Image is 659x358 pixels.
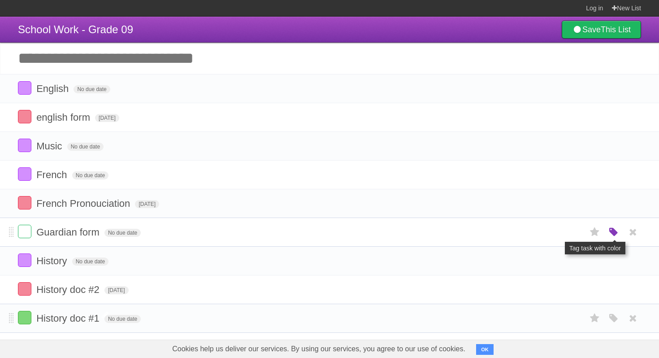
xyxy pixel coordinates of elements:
span: No due date [74,85,110,93]
a: SaveThis List [562,21,641,39]
button: OK [476,344,494,355]
span: French [36,169,69,180]
span: [DATE] [135,200,159,208]
span: No due date [67,143,104,151]
label: Done [18,311,31,324]
label: Done [18,110,31,123]
span: History [36,255,69,266]
label: Done [18,139,31,152]
label: Done [18,253,31,267]
span: Guardian form [36,227,102,238]
span: No due date [72,258,108,266]
label: Done [18,282,31,296]
span: No due date [104,315,141,323]
label: Star task [586,225,603,240]
span: School Work - Grade 09 [18,23,133,35]
span: No due date [104,229,141,237]
span: Cookies help us deliver our services. By using our services, you agree to our use of cookies. [163,340,474,358]
label: Done [18,81,31,95]
span: French Pronouciation [36,198,132,209]
span: english form [36,112,92,123]
label: Done [18,196,31,210]
span: [DATE] [95,114,119,122]
span: History doc #2 [36,284,102,295]
span: [DATE] [104,286,129,294]
label: Done [18,167,31,181]
label: Star task [586,311,603,326]
span: English [36,83,71,94]
span: No due date [72,171,108,179]
b: This List [601,25,631,34]
label: Done [18,225,31,238]
span: Music [36,140,64,152]
span: History doc #1 [36,313,102,324]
